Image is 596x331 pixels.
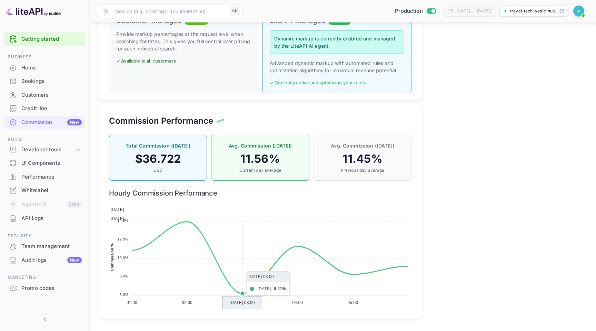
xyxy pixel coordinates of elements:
div: Promo codes [21,284,82,292]
div: Whitelabel [21,187,82,195]
p: Previous day average [321,167,404,173]
a: Team management [4,240,85,253]
div: ⌘K [230,7,240,16]
div: Bookings [21,77,82,85]
div: Credit line [21,105,82,113]
tspan: 03:00 [237,300,248,305]
p: Total Commission ([DATE]) [116,142,200,149]
div: Developer tools [4,144,85,156]
div: Commission [21,119,82,126]
img: LiteAPI logo [6,6,61,17]
div: Getting started [4,32,85,46]
a: Getting started [21,35,82,43]
div: API Logs [21,215,82,223]
a: Promo codes [4,282,85,294]
div: Whitelabel [4,184,85,197]
h4: $ 36.722 [116,152,200,166]
p: Avg. Commission ([DATE]) [321,142,404,149]
a: Whitelabel [4,184,85,197]
div: Audit logsNew [4,254,85,267]
div: New [67,257,82,263]
div: Switch to Sandbox mode [392,7,439,15]
span: Production [395,7,423,15]
span: [DATE] [111,207,124,212]
tspan: 05:00 [347,300,358,305]
a: UI Components [4,157,85,169]
p: Dynamic markup is currently enabled and managed by the LiteAPI AI agent. [270,30,405,54]
div: [DATE] — [DATE] [456,8,491,14]
span: Marketing [4,274,85,281]
p: Current day average [218,167,302,173]
a: Bookings [4,75,85,87]
text: Commission % [110,243,114,271]
p: USD [116,167,200,173]
span: Build [4,136,85,143]
p: Advanced dynamic markup with automated rules and optimization algorithms for maximum revenue pote... [270,59,405,74]
a: Audit logsNew [4,254,85,266]
tspan: 6.0% [120,293,129,297]
tspan: 8.0% [120,274,129,278]
a: Credit line [4,102,85,115]
div: Home [4,61,85,75]
tspan: 12.0% [117,237,128,241]
p: travel-tech-yas1c.nuit... [510,8,558,14]
div: Audit logs [21,256,82,264]
tspan: 10.0% [117,256,128,260]
span: Business [4,53,85,61]
div: Performance [4,170,85,184]
h6: Hourly Commission Performance [109,189,411,197]
a: API Logs [4,212,85,225]
img: Revolut [573,6,584,17]
div: CommissionNew [4,116,85,129]
div: Team management [4,240,85,253]
h4: 11.45 % [321,152,404,166]
div: Team management [21,243,82,250]
h4: 11.56 % [218,152,302,166]
div: Customers [21,91,82,99]
div: Promo codes [4,282,85,295]
h5: Commission Performance [109,115,213,126]
div: UI Components [21,159,82,167]
tspan: 01:00 [127,300,137,305]
span: [DATE] [111,216,124,221]
a: Customers [4,88,85,101]
a: Performance [4,170,85,183]
input: Search (e.g. bookings, documentation) [112,4,227,18]
div: UI Components [4,157,85,170]
a: Home [4,61,85,74]
div: New [67,119,82,125]
div: API Logs [4,212,85,225]
div: Bookings [4,75,85,88]
tspan: 14.0% [117,218,128,223]
button: Collapse navigation [39,313,51,325]
p: ✓ Available to all customers [116,58,251,65]
span: Security [4,232,85,240]
div: Performance [21,173,82,181]
a: CommissionNew [4,116,85,129]
tspan: 02:00 [182,300,192,305]
tspan: 04:00 [292,300,303,305]
p: ✓ Currently active and optimizing your rates [270,79,405,86]
div: Home [21,64,82,72]
p: Avg. Commission ([DATE]) [218,142,302,149]
p: Provide markup percentages at the request level when searching for rates. This gives you full con... [116,30,251,52]
div: Developer tools [21,146,75,154]
div: Customers [4,88,85,102]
